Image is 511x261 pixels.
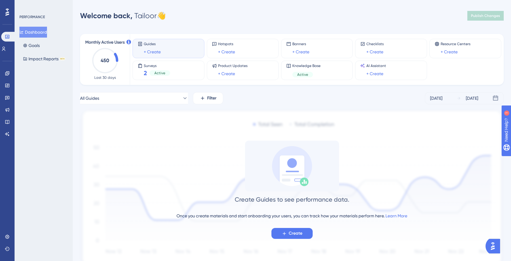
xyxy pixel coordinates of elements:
span: Checklists [366,42,384,46]
span: Last 30 days [94,75,116,80]
text: 450 [101,58,109,63]
a: + Create [292,48,309,55]
a: + Create [441,48,458,55]
a: + Create [144,48,161,55]
span: Product Updates [218,63,247,68]
button: Goals [19,40,43,51]
span: Resource Centers [441,42,470,46]
a: Learn More [385,213,407,218]
span: Publish Changes [471,13,500,18]
a: + Create [218,48,235,55]
span: Filter [207,95,217,102]
span: Hotspots [218,42,235,46]
iframe: UserGuiding AI Assistant Launcher [486,237,504,255]
span: Knowledge Base [292,63,321,68]
button: Filter [193,92,223,104]
div: Once you create materials and start onboarding your users, you can track how your materials perfo... [176,212,407,219]
span: Banners [292,42,309,46]
div: Create Guides to see performance data. [235,195,349,204]
button: Create [271,228,313,239]
span: 2 [144,69,147,77]
a: + Create [218,70,235,77]
span: All Guides [80,95,99,102]
span: Monthly Active Users [85,39,125,46]
a: + Create [366,70,383,77]
div: PERFORMANCE [19,15,45,19]
a: + Create [366,48,383,55]
span: Need Help? [14,2,38,9]
span: Active [154,71,165,75]
div: 1 [42,3,44,8]
button: Publish Changes [467,11,504,21]
span: Create [289,230,302,237]
span: Guides [144,42,161,46]
button: Dashboard [19,27,47,38]
div: [DATE] [466,95,478,102]
span: AI Assistant [366,63,386,68]
button: All Guides [80,92,188,104]
div: Tailoor 👋 [80,11,166,21]
span: Active [297,72,308,77]
span: Surveys [144,63,170,68]
div: BETA [60,57,65,60]
div: [DATE] [430,95,442,102]
span: Welcome back, [80,11,133,20]
button: Impact ReportsBETA [19,53,69,64]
